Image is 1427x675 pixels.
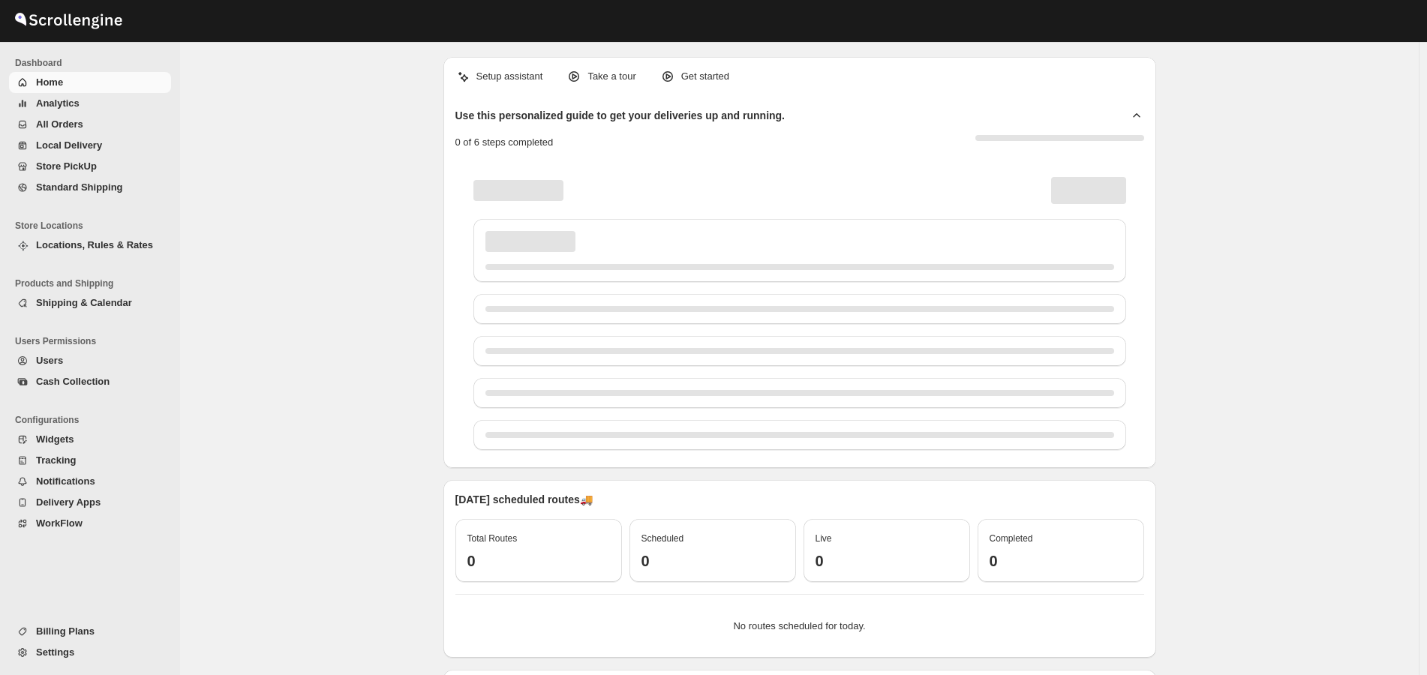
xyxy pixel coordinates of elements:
[641,552,784,570] h3: 0
[990,552,1132,570] h3: 0
[467,619,1132,634] p: No routes scheduled for today.
[36,376,110,387] span: Cash Collection
[15,220,173,232] span: Store Locations
[36,454,76,466] span: Tracking
[587,69,635,84] p: Take a tour
[36,139,102,151] span: Local Delivery
[455,135,554,150] p: 0 of 6 steps completed
[36,118,83,130] span: All Orders
[9,471,171,492] button: Notifications
[9,114,171,135] button: All Orders
[9,72,171,93] button: Home
[9,292,171,313] button: Shipping & Calendar
[455,492,1144,507] p: [DATE] scheduled routes 🚚
[15,414,173,426] span: Configurations
[15,57,173,69] span: Dashboard
[9,450,171,471] button: Tracking
[9,93,171,114] button: Analytics
[36,97,80,109] span: Analytics
[36,646,74,658] span: Settings
[9,642,171,663] button: Settings
[990,533,1033,544] span: Completed
[15,335,173,347] span: Users Permissions
[9,429,171,450] button: Widgets
[36,517,83,529] span: WorkFlow
[9,371,171,392] button: Cash Collection
[15,277,173,289] span: Products and Shipping
[467,533,518,544] span: Total Routes
[9,621,171,642] button: Billing Plans
[9,492,171,513] button: Delivery Apps
[36,76,63,88] span: Home
[36,475,95,487] span: Notifications
[455,162,1144,456] div: Page loading
[816,533,832,544] span: Live
[9,235,171,256] button: Locations, Rules & Rates
[36,355,63,366] span: Users
[36,496,101,508] span: Delivery Apps
[36,181,123,193] span: Standard Shipping
[9,513,171,534] button: WorkFlow
[9,350,171,371] button: Users
[36,239,153,250] span: Locations, Rules & Rates
[36,297,132,308] span: Shipping & Calendar
[467,552,610,570] h3: 0
[476,69,543,84] p: Setup assistant
[816,552,958,570] h3: 0
[681,69,729,84] p: Get started
[36,433,74,445] span: Widgets
[36,625,95,637] span: Billing Plans
[36,160,97,172] span: Store PickUp
[455,108,786,123] h2: Use this personalized guide to get your deliveries up and running.
[641,533,684,544] span: Scheduled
